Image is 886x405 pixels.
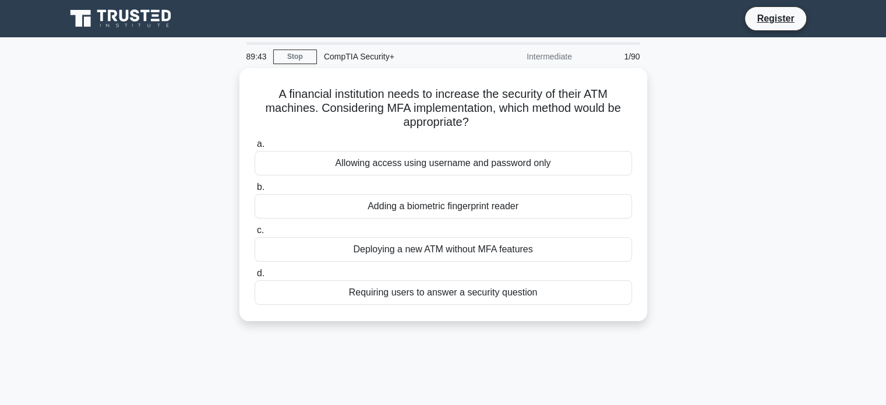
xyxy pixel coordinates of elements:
[255,280,632,305] div: Requiring users to answer a security question
[239,45,273,68] div: 89:43
[257,139,264,149] span: a.
[477,45,579,68] div: Intermediate
[255,151,632,175] div: Allowing access using username and password only
[255,237,632,262] div: Deploying a new ATM without MFA features
[253,87,633,130] h5: A financial institution needs to increase the security of their ATM machines. Considering MFA imp...
[579,45,647,68] div: 1/90
[257,268,264,278] span: d.
[317,45,477,68] div: CompTIA Security+
[257,225,264,235] span: c.
[750,11,801,26] a: Register
[255,194,632,219] div: Adding a biometric fingerprint reader
[273,50,317,64] a: Stop
[257,182,264,192] span: b.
